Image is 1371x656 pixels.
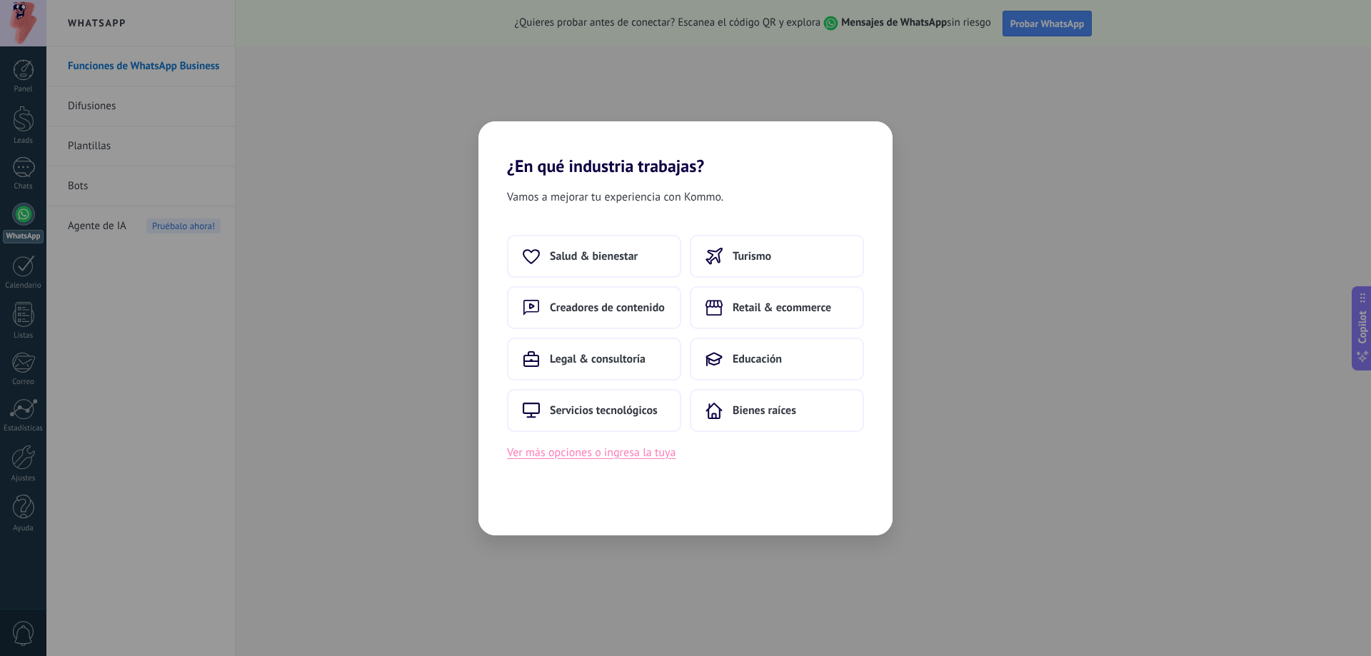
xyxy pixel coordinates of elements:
button: Educación [690,338,864,380]
span: Bienes raíces [733,403,796,418]
button: Retail & ecommerce [690,286,864,329]
span: Retail & ecommerce [733,301,831,315]
button: Creadores de contenido [507,286,681,329]
span: Vamos a mejorar tu experiencia con Kommo. [507,188,723,206]
h2: ¿En qué industria trabajas? [478,121,893,176]
span: Turismo [733,249,771,263]
button: Ver más opciones o ingresa la tuya [507,443,676,462]
button: Turismo [690,235,864,278]
span: Educación [733,352,782,366]
button: Servicios tecnológicos [507,389,681,432]
span: Salud & bienestar [550,249,638,263]
span: Servicios tecnológicos [550,403,658,418]
button: Bienes raíces [690,389,864,432]
span: Legal & consultoría [550,352,646,366]
button: Salud & bienestar [507,235,681,278]
button: Legal & consultoría [507,338,681,380]
span: Creadores de contenido [550,301,665,315]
